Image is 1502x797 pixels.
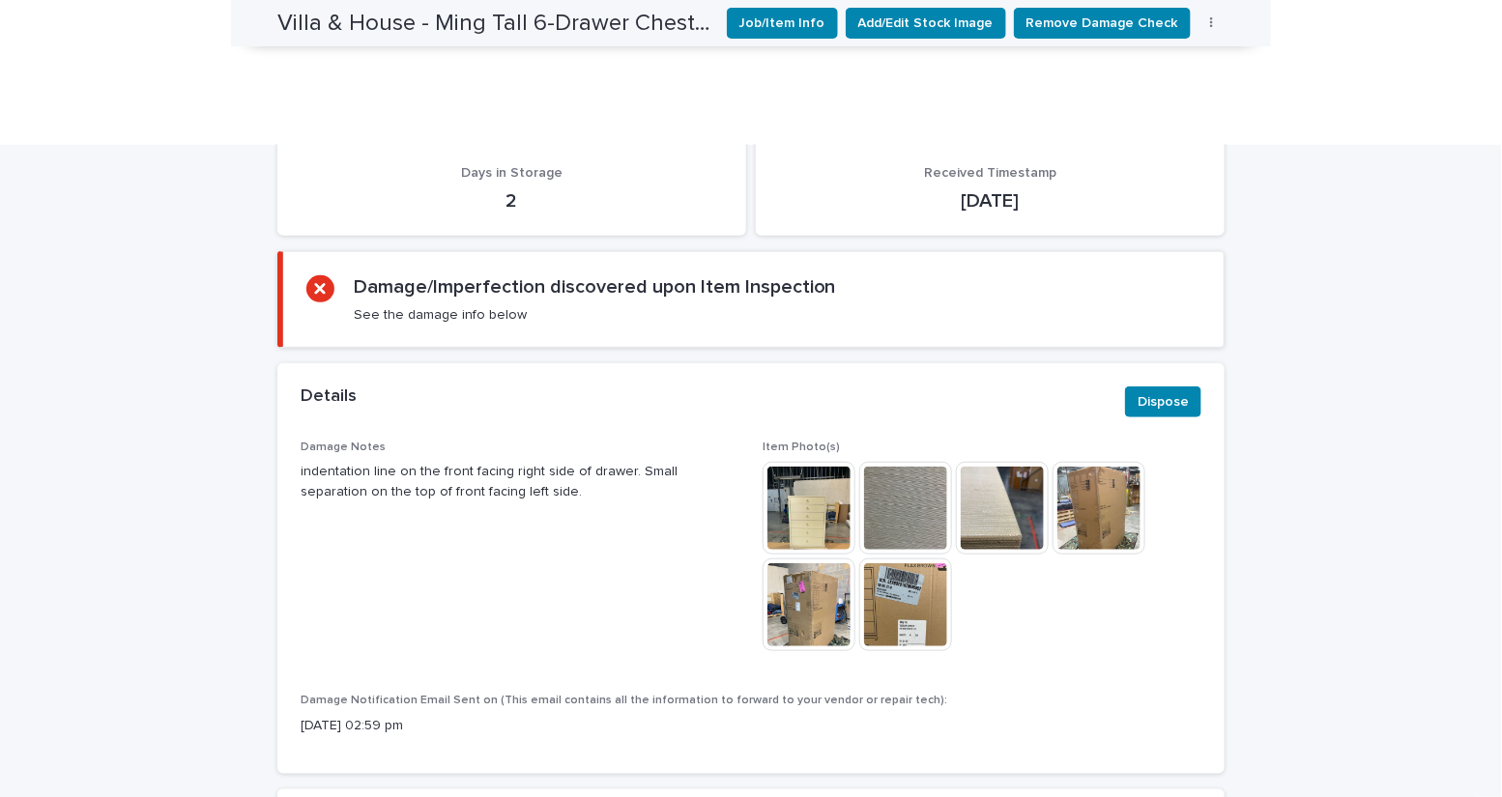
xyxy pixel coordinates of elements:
p: [DATE] 02:59 pm [301,716,1201,736]
p: See the damage info below [354,306,527,324]
button: Remove Damage Check [1014,8,1191,39]
h2: Damage/Imperfection discovered upon Item Inspection [354,275,836,299]
span: Damage Notes [301,441,386,453]
span: Remove Damage Check [1026,14,1178,33]
span: Received Timestamp [924,166,1056,180]
span: Damage Notification Email Sent on (This email contains all the information to forward to your ven... [301,695,947,706]
h2: Details [301,386,357,408]
span: Item Photo(s) [763,441,840,453]
span: Dispose [1138,392,1189,412]
span: Days in Storage [461,166,563,180]
p: 2 [301,189,723,213]
span: Job/Item Info [739,14,825,33]
button: Dispose [1125,386,1201,417]
span: Add/Edit Stock Image [858,14,994,33]
p: indentation line on the front facing right side of drawer. Small separation on the top of front f... [301,462,739,502]
h2: Villa & House - Ming Tall 6-Drawer Chest/SKUMNG-275-64 | 74203 [277,10,711,38]
p: [DATE] [779,189,1201,213]
button: Add/Edit Stock Image [846,8,1006,39]
button: Job/Item Info [727,8,838,39]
